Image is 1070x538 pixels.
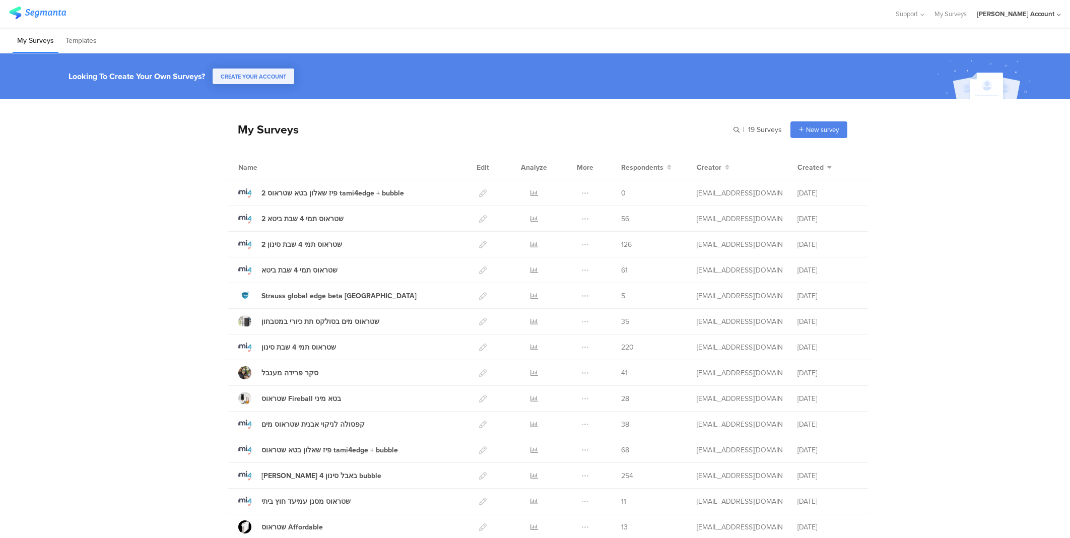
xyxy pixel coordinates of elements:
[797,239,858,250] div: [DATE]
[797,342,858,353] div: [DATE]
[472,155,494,180] div: Edit
[621,239,632,250] span: 126
[797,188,858,198] div: [DATE]
[977,9,1054,19] div: [PERSON_NAME] Account
[261,419,365,430] div: קפסולה לניקוי אבנית שטראוס מים
[697,445,782,455] div: odelya@ifocus-r.com
[261,214,344,224] div: 2 שטראוס תמי 4 שבת ביטא
[621,522,628,532] span: 13
[697,291,782,301] div: odelya@ifocus-r.com
[697,316,782,327] div: odelya@ifocus-r.com
[574,155,596,180] div: More
[797,265,858,276] div: [DATE]
[261,291,417,301] div: Strauss global edge beta Australia
[621,419,629,430] span: 38
[797,496,858,507] div: [DATE]
[238,162,299,173] div: Name
[238,212,344,225] a: 2 שטראוס תמי 4 שבת ביטא
[621,445,629,455] span: 68
[238,186,404,199] a: 2 פיז שאלון בטא שטראוס tami4edge + bubble
[797,393,858,404] div: [DATE]
[621,368,628,378] span: 41
[806,125,839,134] span: New survey
[621,214,629,224] span: 56
[261,445,398,455] div: פיז שאלון בטא שטראוס tami4edge + bubble
[238,315,379,328] a: שטראוס מים בסולקס תת כיורי במטבחון
[621,291,625,301] span: 5
[697,162,729,173] button: Creator
[261,316,379,327] div: שטראוס מים בסולקס תת כיורי במטבחון
[238,289,417,302] a: Strauss global edge beta [GEOGRAPHIC_DATA]
[261,265,338,276] div: שטראוס תמי 4 שבת ביטא
[69,71,205,82] div: Looking To Create Your Own Surveys?
[621,393,629,404] span: 28
[797,470,858,481] div: [DATE]
[238,418,365,431] a: קפסולה לניקוי אבנית שטראוס מים
[238,263,338,277] a: שטראוס תמי 4 שבת ביטא
[238,469,381,482] a: [PERSON_NAME] 4 באבל סינון bubble
[742,124,746,135] span: |
[261,470,381,481] div: שטראוס תמי 4 באבל סינון bubble
[748,124,782,135] span: 19 Surveys
[797,368,858,378] div: [DATE]
[261,393,341,404] div: שטראוס Fireball בטא מיני
[261,188,404,198] div: 2 פיז שאלון בטא שטראוס tami4edge + bubble
[621,265,628,276] span: 61
[933,56,1037,102] img: create_account_image.svg
[221,73,286,81] span: CREATE YOUR ACCOUNT
[261,522,323,532] div: שטראוס Affordable
[697,265,782,276] div: odelya@ifocus-r.com
[261,342,336,353] div: שטראוס תמי 4 שבת סינון
[238,392,341,405] a: שטראוס Fireball בטא מיני
[261,496,351,507] div: שטראוס מסנן עמיעד חוץ ביתי
[697,496,782,507] div: odelya@ifocus-r.com
[797,445,858,455] div: [DATE]
[697,162,721,173] span: Creator
[621,470,633,481] span: 254
[697,522,782,532] div: odelya@ifocus-r.com
[621,316,629,327] span: 35
[61,29,101,53] li: Templates
[238,341,336,354] a: שטראוס תמי 4 שבת סינון
[621,162,672,173] button: Respondents
[697,419,782,430] div: odelya@ifocus-r.com
[697,239,782,250] div: odelya@ifocus-r.com
[896,9,918,19] span: Support
[238,495,351,508] a: שטראוס מסנן עמיעד חוץ ביתי
[697,214,782,224] div: odelya@ifocus-r.com
[797,162,824,173] span: Created
[228,121,299,138] div: My Surveys
[797,522,858,532] div: [DATE]
[621,496,626,507] span: 11
[238,366,318,379] a: סקר פרידה מענבל
[519,155,549,180] div: Analyze
[697,342,782,353] div: odelya@ifocus-r.com
[238,443,398,456] a: פיז שאלון בטא שטראוס tami4edge + bubble
[238,238,342,251] a: 2 שטראוס תמי 4 שבת סינון
[213,69,294,84] button: CREATE YOUR ACCOUNT
[697,470,782,481] div: odelya@ifocus-r.com
[697,368,782,378] div: odelya@ifocus-r.com
[261,368,318,378] div: סקר פרידה מענבל
[797,162,832,173] button: Created
[697,393,782,404] div: odelya@ifocus-r.com
[621,162,663,173] span: Respondents
[797,214,858,224] div: [DATE]
[261,239,342,250] div: 2 שטראוס תמי 4 שבת סינון
[238,520,323,533] a: שטראוס Affordable
[797,316,858,327] div: [DATE]
[697,188,782,198] div: odelya@ifocus-r.com
[797,291,858,301] div: [DATE]
[797,419,858,430] div: [DATE]
[9,7,66,19] img: segmanta logo
[621,188,626,198] span: 0
[621,342,634,353] span: 220
[13,29,58,53] li: My Surveys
